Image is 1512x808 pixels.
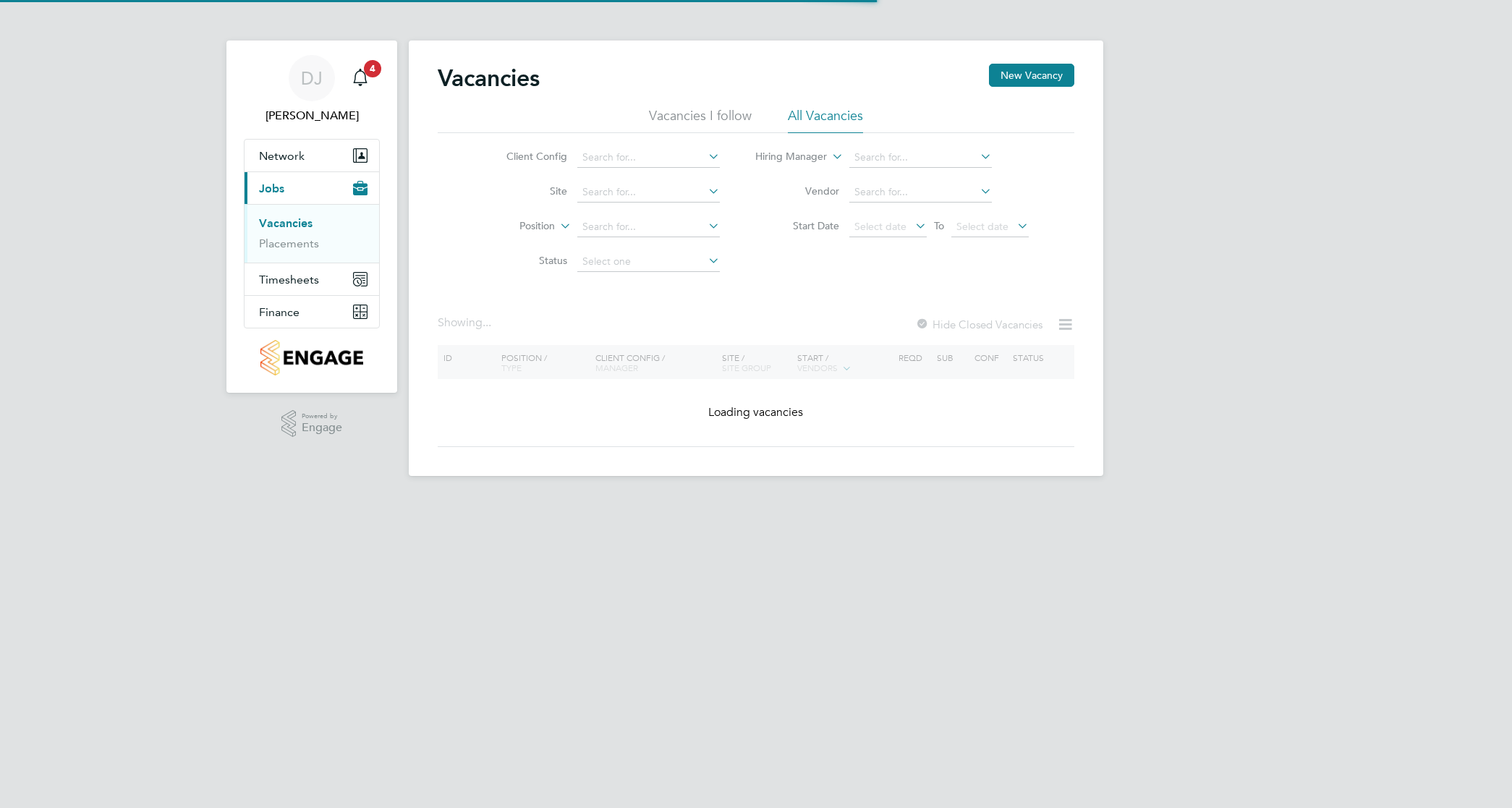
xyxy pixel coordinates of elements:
[854,220,906,233] span: Select date
[915,318,1042,331] label: Hide Closed Vacancies
[756,184,839,197] label: Vendor
[577,217,720,237] input: Search for...
[849,148,992,168] input: Search for...
[245,296,379,328] button: Finance
[438,315,494,331] div: Showing
[756,219,839,232] label: Start Date
[930,216,948,235] span: To
[364,60,381,77] span: 4
[259,182,284,195] span: Jobs
[649,107,752,133] li: Vacancies I follow
[302,410,342,422] span: Powered by
[577,148,720,168] input: Search for...
[226,41,397,393] nav: Main navigation
[244,55,380,124] a: DJ[PERSON_NAME]
[302,422,342,434] span: Engage
[438,64,540,93] h2: Vacancies
[281,410,343,438] a: Powered byEngage
[244,340,380,375] a: Go to home page
[346,55,375,101] a: 4
[484,254,567,267] label: Status
[484,150,567,163] label: Client Config
[259,216,313,230] a: Vacancies
[483,315,491,330] span: ...
[956,220,1008,233] span: Select date
[484,184,567,197] label: Site
[849,182,992,203] input: Search for...
[245,172,379,204] button: Jobs
[989,64,1074,87] button: New Vacancy
[245,204,379,263] div: Jobs
[744,150,827,164] label: Hiring Manager
[259,273,319,286] span: Timesheets
[260,340,362,375] img: countryside-properties-logo-retina.png
[301,69,323,88] span: DJ
[245,263,379,295] button: Timesheets
[259,305,300,319] span: Finance
[472,219,555,234] label: Position
[259,149,305,163] span: Network
[244,107,380,124] span: David Jones
[577,182,720,203] input: Search for...
[577,252,720,272] input: Select one
[245,140,379,171] button: Network
[259,237,319,250] a: Placements
[788,107,863,133] li: All Vacancies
